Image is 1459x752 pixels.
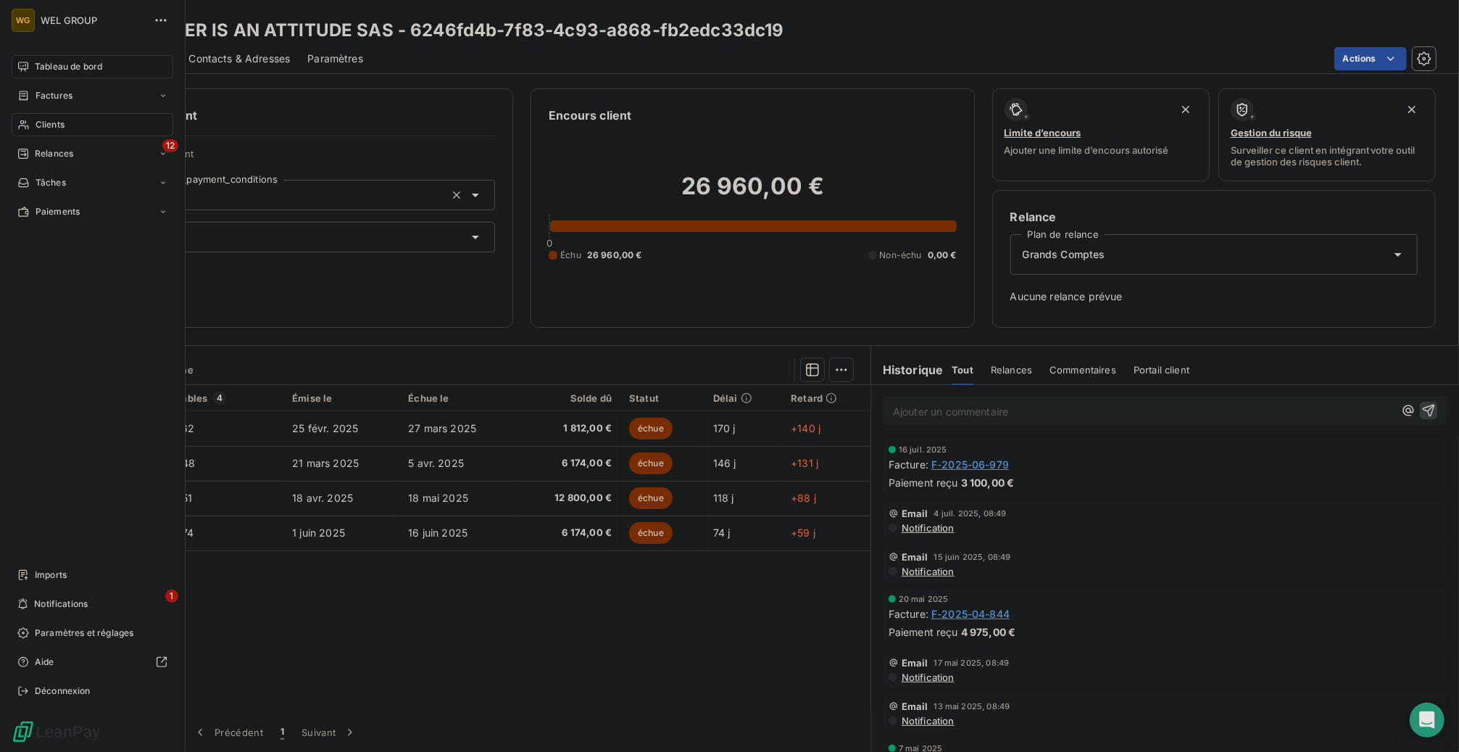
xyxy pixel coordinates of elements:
[791,492,816,504] span: +88 j
[889,475,958,490] span: Paiement reçu
[408,457,464,469] span: 5 avr. 2025
[791,526,815,539] span: +59 j
[162,139,178,152] span: 12
[182,189,194,202] input: Ajouter une valeur
[1231,144,1423,168] span: Surveiller ce client en intégrant votre outil de gestion des risques client.
[12,563,173,587] a: Imports
[1134,364,1189,376] span: Portail client
[165,590,178,603] span: 1
[280,725,284,740] span: 1
[36,176,66,189] span: Tâches
[1005,127,1081,139] span: Limite d’encours
[791,457,818,469] span: +131 j
[1005,144,1169,156] span: Ajouter une limite d’encours autorisé
[41,15,145,26] span: WEL GROUP
[713,526,731,539] span: 74 j
[961,475,1015,490] span: 3 100,00 €
[900,566,955,577] span: Notification
[12,171,173,194] a: Tâches
[292,457,359,469] span: 21 mars 2025
[629,453,673,474] span: échue
[902,508,928,519] span: Email
[408,526,467,539] span: 16 juin 2025
[791,392,862,404] div: Retard
[117,392,275,405] div: Pièces comptables
[526,392,612,404] div: Solde dû
[952,364,973,376] span: Tout
[931,606,1010,621] span: F-2025-04-844
[35,627,133,640] span: Paramètres et réglages
[899,595,949,603] span: 20 mai 2025
[931,457,1009,472] span: F-2025-06-979
[1049,364,1116,376] span: Commentaires
[12,84,173,107] a: Factures
[35,60,102,73] span: Tableau de bord
[292,526,345,539] span: 1 juin 2025
[1023,247,1105,262] span: Grands Comptes
[36,205,80,218] span: Paiements
[934,702,1010,711] span: 13 mai 2025, 08:49
[934,553,1011,561] span: 15 juin 2025, 08:49
[213,392,226,405] span: 4
[307,51,363,66] span: Paramètres
[34,598,88,611] span: Notifications
[292,492,353,504] span: 18 avr. 2025
[546,237,552,249] span: 0
[12,200,173,223] a: Paiements
[587,249,642,262] span: 26 960,00 €
[900,715,955,727] span: Notification
[184,717,272,748] button: Précédent
[629,392,696,404] div: Statut
[526,421,612,436] span: 1 812,00 €
[713,422,736,434] span: 170 j
[35,656,54,669] span: Aide
[900,672,955,683] span: Notification
[526,491,612,505] span: 12 800,00 €
[35,685,91,698] span: Déconnexion
[902,657,928,669] span: Email
[902,551,928,563] span: Email
[408,492,468,504] span: 18 mai 2025
[899,445,947,454] span: 16 juil. 2025
[889,624,958,640] span: Paiement reçu
[12,650,173,674] a: Aide
[1334,47,1407,70] button: Actions
[188,51,290,66] span: Contacts & Adresses
[713,492,734,504] span: 118 j
[629,522,673,544] span: échue
[292,392,391,404] div: Émise le
[991,364,1032,376] span: Relances
[293,717,366,748] button: Suivant
[292,422,358,434] span: 25 févr. 2025
[871,361,944,379] h6: Historique
[12,720,101,743] img: Logo LeanPay
[408,392,509,404] div: Échue le
[1010,289,1418,304] span: Aucune relance prévue
[934,658,1010,667] span: 17 mai 2025, 08:49
[36,89,72,102] span: Factures
[992,88,1210,181] button: Limite d’encoursAjouter une limite d’encours autorisé
[1010,208,1418,226] h6: Relance
[408,422,476,434] span: 27 mars 2025
[12,9,35,32] div: WG
[1218,88,1436,181] button: Gestion du risqueSurveiller ce client en intégrant votre outil de gestion des risques client.
[12,113,173,136] a: Clients
[961,624,1016,640] span: 4 975,00 €
[12,621,173,645] a: Paramètres et réglages
[629,418,673,439] span: échue
[713,457,736,469] span: 146 j
[1410,703,1445,737] div: Open Intercom Messenger
[934,509,1007,518] span: 4 juil. 2025, 08:49
[117,148,495,168] span: Propriétés Client
[900,522,955,534] span: Notification
[128,17,784,44] h3: SUMMER IS AN ATTITUDE SAS - 6246fd4b-7f83-4c93-a868-fb2edc33dc19
[791,422,820,434] span: +140 j
[902,701,928,712] span: Email
[713,392,773,404] div: Délai
[35,147,73,160] span: Relances
[272,717,293,748] button: 1
[526,526,612,540] span: 6 174,00 €
[88,107,495,124] h6: Informations client
[880,249,922,262] span: Non-échu
[35,569,67,582] span: Imports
